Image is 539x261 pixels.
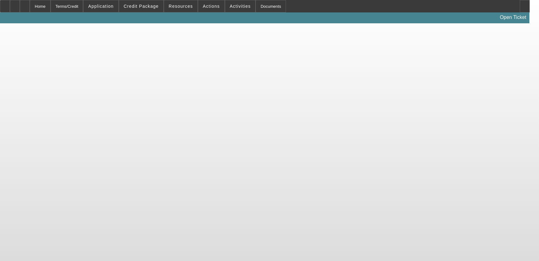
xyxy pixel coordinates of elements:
button: Activities [225,0,256,12]
span: Credit Package [124,4,159,9]
button: Application [83,0,118,12]
button: Credit Package [119,0,163,12]
button: Actions [198,0,225,12]
a: Open Ticket [497,12,529,23]
span: Activities [230,4,251,9]
button: Resources [164,0,198,12]
span: Resources [169,4,193,9]
span: Application [88,4,114,9]
span: Actions [203,4,220,9]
